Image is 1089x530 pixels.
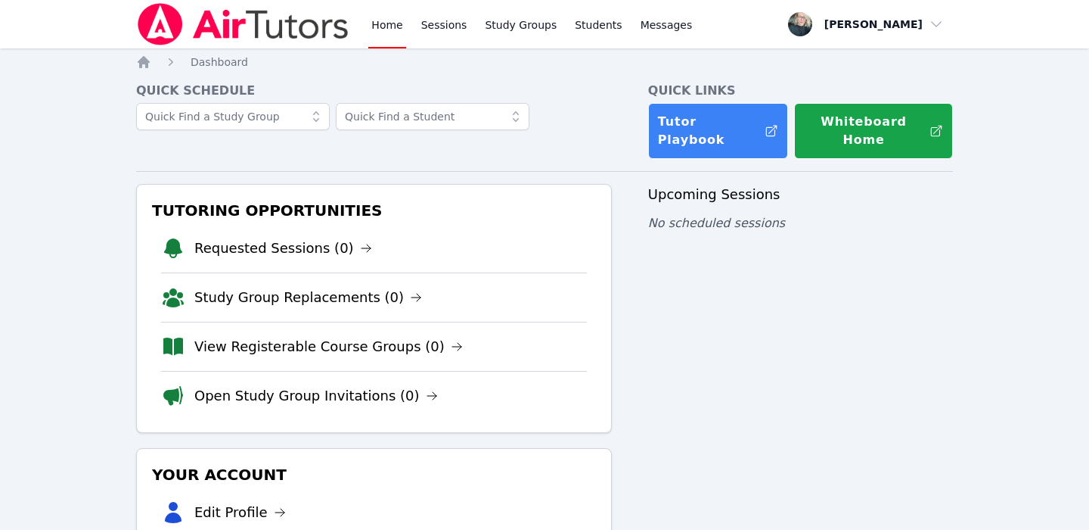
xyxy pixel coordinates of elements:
h4: Quick Links [648,82,953,100]
a: Requested Sessions (0) [194,238,372,259]
input: Quick Find a Study Group [136,103,330,130]
input: Quick Find a Student [336,103,529,130]
nav: Breadcrumb [136,55,953,70]
a: Tutor Playbook [648,103,788,159]
a: View Registerable Course Groups (0) [194,336,463,357]
a: Open Study Group Invitations (0) [194,385,438,407]
button: Whiteboard Home [794,103,953,159]
h3: Upcoming Sessions [648,184,953,205]
span: Messages [641,17,693,33]
span: Dashboard [191,56,248,68]
img: Air Tutors [136,3,350,45]
a: Dashboard [191,55,248,70]
span: No scheduled sessions [648,216,785,230]
h3: Tutoring Opportunities [149,197,599,224]
a: Edit Profile [194,502,286,523]
a: Study Group Replacements (0) [194,287,422,308]
h3: Your Account [149,461,599,488]
h4: Quick Schedule [136,82,612,100]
